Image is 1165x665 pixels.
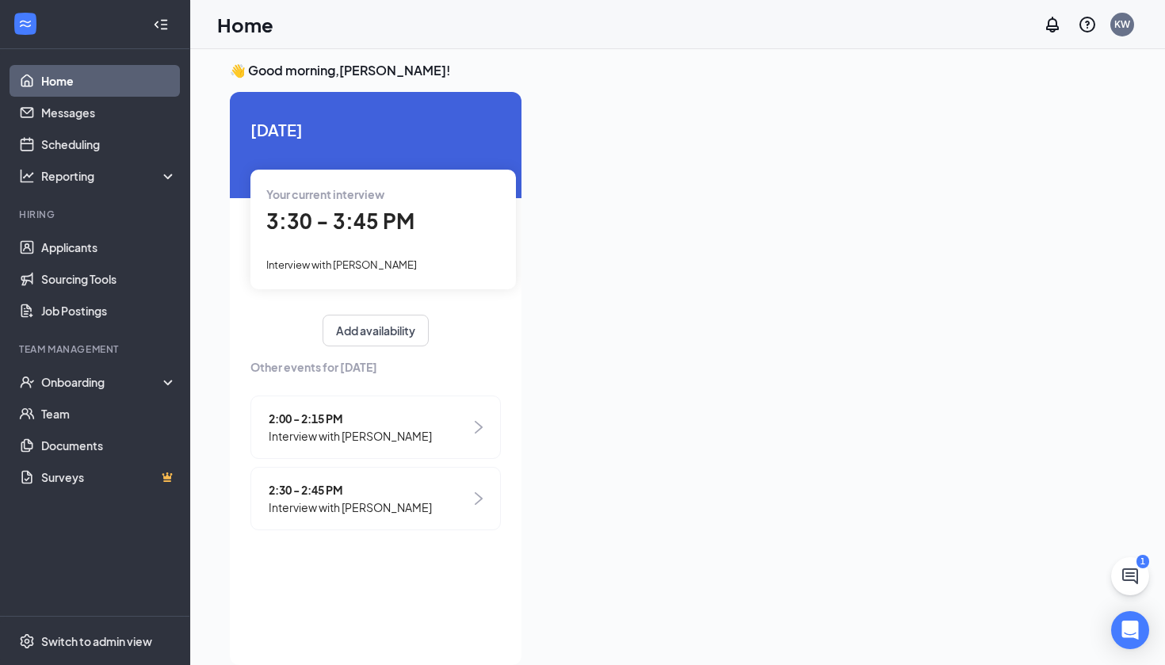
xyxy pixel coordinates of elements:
[153,17,169,32] svg: Collapse
[41,461,177,493] a: SurveysCrown
[250,358,501,376] span: Other events for [DATE]
[41,128,177,160] a: Scheduling
[217,11,273,38] h1: Home
[41,430,177,461] a: Documents
[17,16,33,32] svg: WorkstreamLogo
[41,295,177,327] a: Job Postings
[269,427,432,445] span: Interview with [PERSON_NAME]
[41,168,178,184] div: Reporting
[1121,567,1140,586] svg: ChatActive
[1111,611,1149,649] div: Open Intercom Messenger
[1136,555,1149,568] div: 1
[19,342,174,356] div: Team Management
[41,633,152,649] div: Switch to admin view
[230,62,1125,79] h3: 👋 Good morning, [PERSON_NAME] !
[250,117,501,142] span: [DATE]
[41,97,177,128] a: Messages
[41,65,177,97] a: Home
[1043,15,1062,34] svg: Notifications
[323,315,429,346] button: Add availability
[266,187,384,201] span: Your current interview
[41,231,177,263] a: Applicants
[269,410,432,427] span: 2:00 - 2:15 PM
[19,374,35,390] svg: UserCheck
[41,398,177,430] a: Team
[1111,557,1149,595] button: ChatActive
[41,374,163,390] div: Onboarding
[19,168,35,184] svg: Analysis
[19,633,35,649] svg: Settings
[1114,17,1130,31] div: KW
[1078,15,1097,34] svg: QuestionInfo
[269,499,432,516] span: Interview with [PERSON_NAME]
[266,258,417,271] span: Interview with [PERSON_NAME]
[266,208,414,234] span: 3:30 - 3:45 PM
[269,481,432,499] span: 2:30 - 2:45 PM
[41,263,177,295] a: Sourcing Tools
[19,208,174,221] div: Hiring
